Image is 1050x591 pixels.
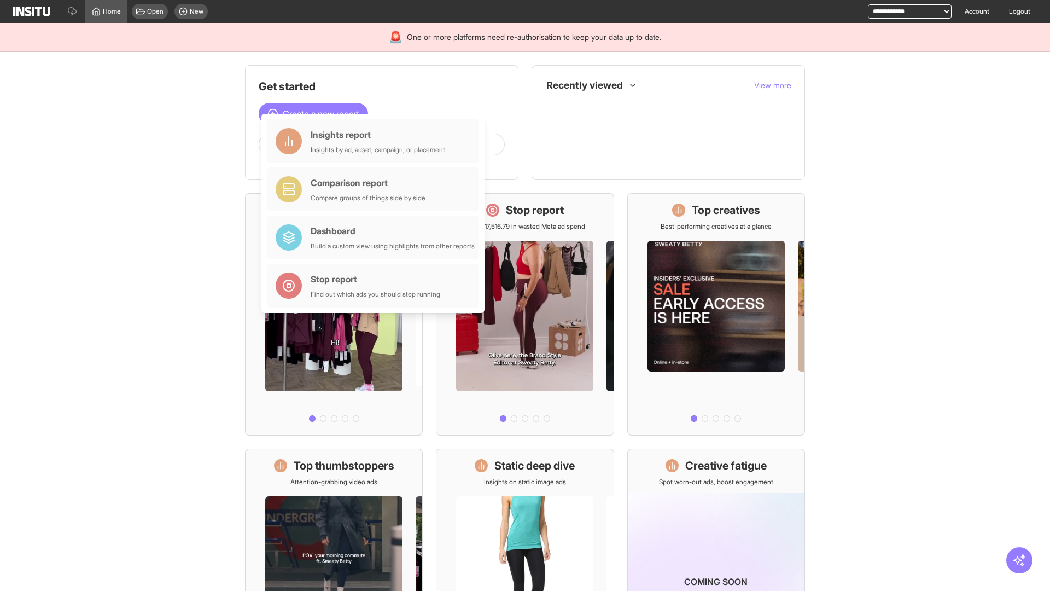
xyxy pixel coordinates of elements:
div: Build a custom view using highlights from other reports [311,242,475,251]
button: View more [754,80,791,91]
div: Dashboard [311,224,475,237]
span: Open [147,7,164,16]
span: New [190,7,203,16]
h1: Get started [259,79,505,94]
a: Stop reportSave £17,516.79 in wasted Meta ad spend [436,193,614,436]
p: Save £17,516.79 in wasted Meta ad spend [465,222,585,231]
p: Insights on static image ads [484,478,566,486]
p: Attention-grabbing video ads [290,478,377,486]
span: Home [103,7,121,16]
img: Logo [13,7,50,16]
button: Create a new report [259,103,368,125]
span: One or more platforms need re-authorisation to keep your data up to date. [407,32,661,43]
div: Insights report [311,128,445,141]
h1: Stop report [506,202,564,218]
h1: Top thumbstoppers [294,458,394,473]
span: Create a new report [283,107,359,120]
div: Insights by ad, adset, campaign, or placement [311,146,445,154]
p: Best-performing creatives at a glance [661,222,772,231]
span: View more [754,80,791,90]
h1: Static deep dive [494,458,575,473]
div: Find out which ads you should stop running [311,290,440,299]
div: Compare groups of things side by side [311,194,425,202]
a: Top creativesBest-performing creatives at a glance [627,193,805,436]
div: Comparison report [311,176,425,189]
div: Stop report [311,273,440,286]
div: 🚨 [389,30,402,45]
a: What's live nowSee all active ads instantly [245,193,423,436]
h1: Top creatives [692,202,760,218]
